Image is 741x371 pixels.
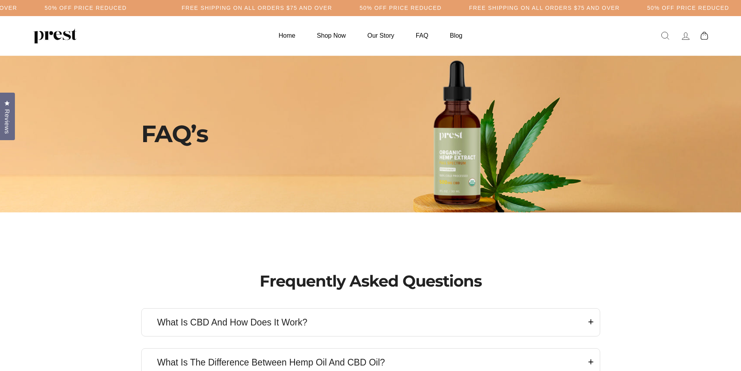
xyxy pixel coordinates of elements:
ul: Primary [269,28,472,43]
h2: Frequently Asked Questions [141,271,600,291]
h4: What Is CBD and How Does It Work? [157,316,584,328]
a: Home [269,28,305,43]
h5: 50% OFF PRICE REDUCED [45,5,127,11]
a: Blog [440,28,472,43]
img: PREST ORGANICS [33,28,76,44]
h5: Free Shipping on all orders $75 and over [182,5,332,11]
p: FAQ’s [141,118,290,150]
span: Reviews [2,109,12,134]
h5: 50% OFF PRICE REDUCED [360,5,442,11]
h4: What Is the Difference Between Hemp Oil and CBD Oil? [157,356,584,368]
a: Shop Now [307,28,356,43]
a: Our Story [358,28,404,43]
h5: 50% OFF PRICE REDUCED [647,5,729,11]
h5: Free Shipping on all orders $75 and over [469,5,620,11]
a: FAQ [406,28,438,43]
